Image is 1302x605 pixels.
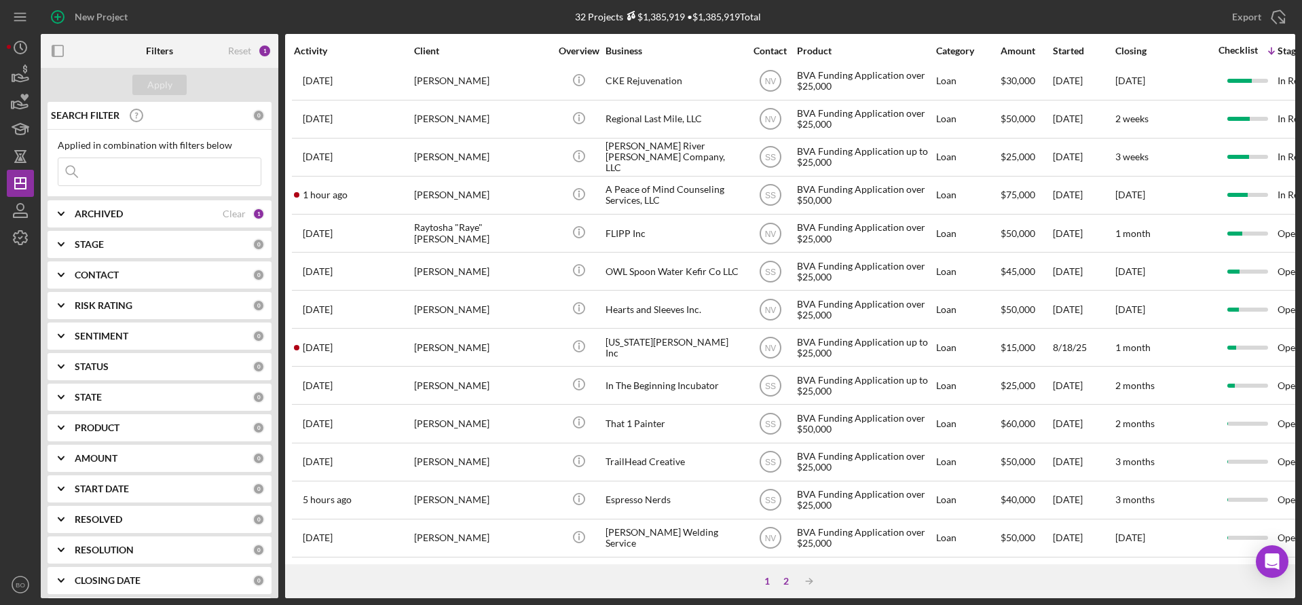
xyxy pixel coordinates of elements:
div: [DATE] [1053,482,1114,518]
div: Clear [223,208,246,219]
button: New Project [41,3,141,31]
div: Loan [936,101,999,137]
div: BVA Funding Application over $25,000 [797,253,933,289]
time: [DATE] [1115,265,1145,277]
time: 2025-08-27 15:59 [303,151,333,162]
div: Client [414,45,550,56]
div: Product [797,45,933,56]
span: $60,000 [1001,418,1035,429]
time: 1 month [1115,227,1151,239]
div: [DATE] [1053,367,1114,403]
time: 3 months [1115,456,1155,467]
div: Regional Last Mile, LLC [606,101,741,137]
div: Business [606,45,741,56]
div: Loan [936,253,999,289]
div: Started [1053,45,1114,56]
div: 0 [253,452,265,464]
time: 2025-09-25 14:54 [303,113,333,124]
time: [DATE] [1115,189,1145,200]
b: STATUS [75,361,109,372]
text: NV [764,229,776,238]
time: 2025-08-04 19:12 [303,266,333,277]
span: $75,000 [1001,189,1035,200]
div: [PERSON_NAME] [414,101,550,137]
div: Raytosha "Raye" [PERSON_NAME] [414,215,550,251]
b: STATE [75,392,102,403]
time: 3 months [1115,494,1155,505]
div: 8/18/25 [1053,329,1114,365]
div: Loan [936,63,999,99]
div: Apply [147,75,172,95]
b: RESOLVED [75,514,122,525]
time: 2025-10-06 23:54 [303,75,333,86]
time: 3 weeks [1115,151,1149,162]
div: 32 Projects • $1,385,919 Total [575,11,761,22]
div: Loan [936,329,999,365]
b: RESOLUTION [75,545,134,555]
text: BO [16,581,25,589]
div: [PERSON_NAME] [414,177,550,213]
time: [DATE] [1115,75,1145,86]
div: [PERSON_NAME] [414,405,550,441]
b: CONTACT [75,270,119,280]
div: [PERSON_NAME] [414,329,550,365]
text: NV [764,115,776,124]
div: Loan [936,291,999,327]
div: 1 [258,44,272,58]
button: BO [7,571,34,598]
div: [DATE] [1053,520,1114,556]
time: 2 months [1115,380,1155,391]
div: Loan [936,444,999,480]
b: SEARCH FILTER [51,110,119,121]
div: 0 [253,574,265,587]
div: 1 [253,208,265,220]
div: BVA Funding Application up to $25,000 [797,367,933,403]
div: BVA Funding Application over $25,000 [797,291,933,327]
div: 0 [253,109,265,122]
div: Export [1232,3,1261,31]
div: [PERSON_NAME] [414,253,550,289]
div: [DATE] [1053,444,1114,480]
div: BVA Funding Application up to $25,000 [797,139,933,175]
span: $25,000 [1001,380,1035,391]
time: 2025-09-28 23:13 [303,228,333,239]
div: Applied in combination with filters below [58,140,261,151]
div: Checklist [1219,45,1258,56]
text: SS [764,496,775,505]
div: [DATE] [1053,291,1114,327]
div: Loan [936,482,999,518]
div: [PERSON_NAME] [414,291,550,327]
div: [PERSON_NAME] [414,367,550,403]
span: $45,000 [1001,265,1035,277]
div: Contact [745,45,796,56]
time: 2025-10-09 17:28 [303,342,333,353]
b: CLOSING DATE [75,575,141,586]
time: 2025-09-22 14:24 [303,380,333,391]
time: 2025-10-14 15:00 [303,494,352,505]
div: FLIPP Inc [606,215,741,251]
text: SS [764,458,775,467]
b: PRODUCT [75,422,119,433]
span: $25,000 [1001,151,1035,162]
b: AMOUNT [75,453,117,464]
div: 0 [253,269,265,281]
b: ARCHIVED [75,208,123,219]
div: $1,385,919 [623,11,685,22]
div: BVA Funding Application up to $25,000 [797,329,933,365]
time: 2 months [1115,418,1155,429]
div: BVA Funding Application over $25,000 [797,101,933,137]
div: Reset [228,45,251,56]
div: 0 [253,513,265,526]
div: OWL Spoon Water Kefir Co LLC [606,253,741,289]
div: [DATE] [1053,215,1114,251]
b: RISK RATING [75,300,132,311]
span: $30,000 [1001,75,1035,86]
text: NV [764,534,776,543]
div: Loan [936,405,999,441]
div: Closing [1115,45,1217,56]
div: Espresso Nerds [606,482,741,518]
b: START DATE [75,483,129,494]
span: $15,000 [1001,342,1035,353]
div: [US_STATE][PERSON_NAME] Inc [606,329,741,365]
div: 0 [253,391,265,403]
